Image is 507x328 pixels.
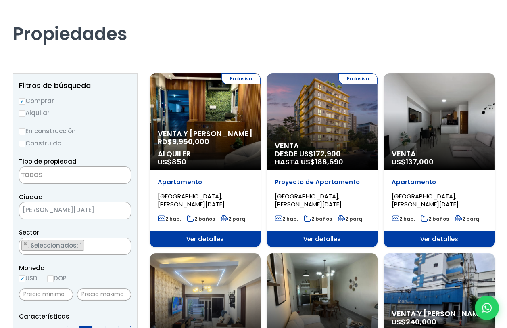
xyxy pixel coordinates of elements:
input: Precio mínimo [19,288,73,301]
li: ZONA UNIVERSITARIA [21,240,84,251]
button: Remove all items [111,204,123,217]
h1: Propiedades [13,0,495,45]
span: × [119,207,123,214]
span: Tipo de propiedad [19,157,77,166]
p: Apartamento [158,178,252,186]
span: 9,950,000 [172,137,209,147]
span: 2 baños [421,215,449,222]
input: En construcción [19,128,25,135]
span: × [23,240,27,248]
span: 850 [172,157,186,167]
input: Construida [19,141,25,147]
span: 2 parq. [338,215,363,222]
h2: Filtros de búsqueda [19,82,131,90]
span: 240,000 [406,317,436,327]
span: 137,000 [406,157,434,167]
span: DESDE US$ [275,150,369,166]
span: Ver detalles [150,231,261,247]
span: 172,900 [313,149,341,159]
button: Remove item [22,240,29,248]
span: [GEOGRAPHIC_DATA], [PERSON_NAME][DATE] [158,192,225,208]
span: US$ [392,317,436,327]
span: SANTO DOMINGO DE GUZMÁN [19,204,111,216]
a: Exclusiva Venta y [PERSON_NAME] RD$9,950,000 Alquiler US$850 Apartamento [GEOGRAPHIC_DATA], [PERS... [150,73,261,247]
span: Ver detalles [384,231,494,247]
span: Venta y [PERSON_NAME] [158,130,252,138]
span: 2 hab. [275,215,298,222]
input: DOP [47,275,54,282]
span: Venta [275,142,369,150]
span: 2 hab. [392,215,415,222]
input: Precio máximo [77,288,131,301]
a: Exclusiva Venta DESDE US$172,900 HASTA US$188,690 Proyecto de Apartamento [GEOGRAPHIC_DATA], [PER... [267,73,378,247]
input: USD [19,275,25,282]
span: 2 parq. [455,215,480,222]
span: 2 baños [304,215,332,222]
textarea: Search [19,167,98,184]
span: SANTO DOMINGO DE GUZMÁN [19,202,131,219]
span: × [122,240,126,248]
span: Venta y [PERSON_NAME] [392,310,486,318]
label: Alquilar [19,108,131,118]
span: RD$ [158,137,209,147]
p: Apartamento [392,178,486,186]
input: Alquilar [19,110,25,117]
p: Proyecto de Apartamento [275,178,369,186]
span: Ver detalles [267,231,378,247]
span: Seleccionados: 1 [30,241,84,250]
label: Comprar [19,96,131,106]
span: Exclusiva [338,73,378,84]
span: 2 baños [187,215,215,222]
span: 2 hab. [158,215,181,222]
label: Construida [19,138,131,148]
span: Venta [392,150,486,158]
span: US$ [158,157,186,167]
span: Ciudad [19,193,43,201]
input: Comprar [19,98,25,105]
label: USD [19,273,38,283]
span: [GEOGRAPHIC_DATA], [PERSON_NAME][DATE] [392,192,459,208]
span: 2 parq. [221,215,246,222]
span: Moneda [19,263,131,273]
a: Venta US$137,000 Apartamento [GEOGRAPHIC_DATA], [PERSON_NAME][DATE] 2 hab. 2 baños 2 parq. Ver de... [384,73,494,247]
span: 188,690 [315,157,343,167]
span: Alquiler [158,150,252,158]
span: Exclusiva [221,73,261,84]
button: Remove all items [122,240,127,248]
span: [GEOGRAPHIC_DATA], [PERSON_NAME][DATE] [275,192,342,208]
span: US$ [392,157,434,167]
label: En construcción [19,126,131,136]
span: HASTA US$ [275,158,369,166]
textarea: Search [19,238,24,255]
label: DOP [47,273,67,283]
span: Sector [19,228,39,237]
p: Características [19,311,131,322]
